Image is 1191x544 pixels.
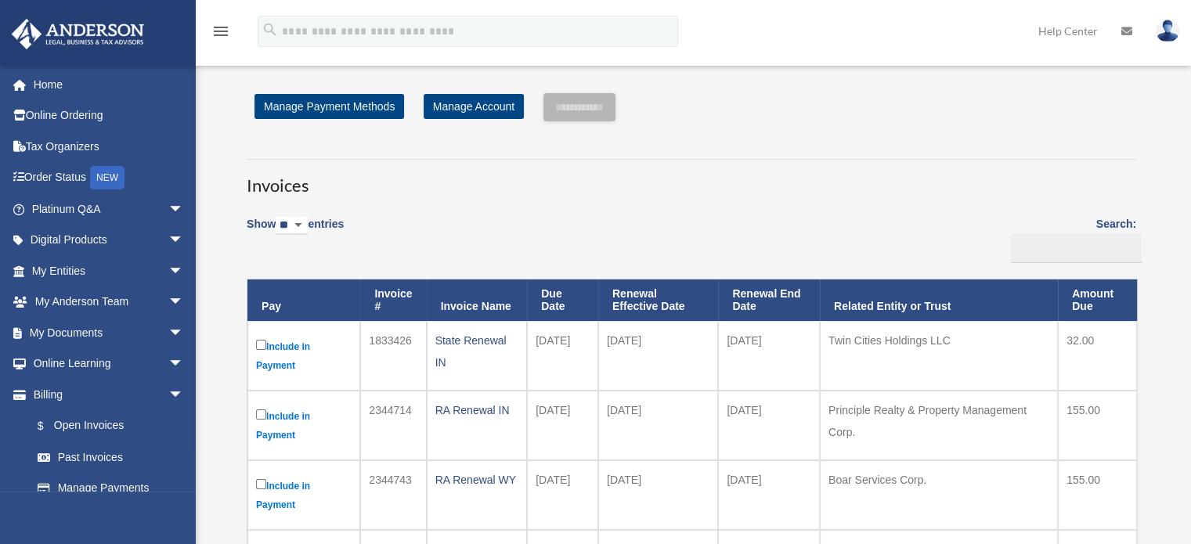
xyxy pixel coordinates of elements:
[11,286,208,318] a: My Anderson Teamarrow_drop_down
[435,469,519,491] div: RA Renewal WY
[598,391,718,460] td: [DATE]
[211,27,230,41] a: menu
[598,321,718,391] td: [DATE]
[276,217,308,235] select: Showentries
[256,406,352,445] label: Include in Payment
[718,321,820,391] td: [DATE]
[11,131,208,162] a: Tax Organizers
[1058,391,1137,460] td: 155.00
[527,279,598,322] th: Due Date: activate to sort column ascending
[11,255,208,286] a: My Entitiesarrow_drop_down
[820,279,1058,322] th: Related Entity or Trust: activate to sort column ascending
[22,410,192,442] a: $Open Invoices
[256,409,266,420] input: Include in Payment
[1005,214,1136,263] label: Search:
[598,460,718,530] td: [DATE]
[168,348,200,380] span: arrow_drop_down
[211,22,230,41] i: menu
[262,21,279,38] i: search
[247,279,360,322] th: Pay: activate to sort column descending
[718,391,820,460] td: [DATE]
[360,279,426,322] th: Invoice #: activate to sort column ascending
[527,321,598,391] td: [DATE]
[247,214,344,250] label: Show entries
[820,391,1058,460] td: Principle Realty & Property Management Corp.
[11,317,208,348] a: My Documentsarrow_drop_down
[90,166,125,189] div: NEW
[256,337,352,375] label: Include in Payment
[527,460,598,530] td: [DATE]
[360,391,426,460] td: 2344714
[11,379,200,410] a: Billingarrow_drop_down
[598,279,718,322] th: Renewal Effective Date: activate to sort column ascending
[360,460,426,530] td: 2344743
[1058,460,1137,530] td: 155.00
[254,94,404,119] a: Manage Payment Methods
[718,279,820,322] th: Renewal End Date: activate to sort column ascending
[168,193,200,225] span: arrow_drop_down
[427,279,528,322] th: Invoice Name: activate to sort column ascending
[11,348,208,380] a: Online Learningarrow_drop_down
[256,479,266,489] input: Include in Payment
[11,162,208,194] a: Order StatusNEW
[168,379,200,411] span: arrow_drop_down
[256,340,266,350] input: Include in Payment
[1058,321,1137,391] td: 32.00
[11,100,208,131] a: Online Ordering
[435,399,519,421] div: RA Renewal IN
[46,416,54,436] span: $
[360,321,426,391] td: 1833426
[1058,279,1137,322] th: Amount Due: activate to sort column ascending
[11,225,208,256] a: Digital Productsarrow_drop_down
[820,321,1058,391] td: Twin Cities Holdings LLC
[168,317,200,349] span: arrow_drop_down
[247,159,1136,198] h3: Invoices
[168,286,200,319] span: arrow_drop_down
[256,476,352,514] label: Include in Payment
[22,441,200,473] a: Past Invoices
[22,473,200,504] a: Manage Payments
[435,330,519,373] div: State Renewal IN
[168,225,200,257] span: arrow_drop_down
[718,460,820,530] td: [DATE]
[1011,233,1142,263] input: Search:
[820,460,1058,530] td: Boar Services Corp.
[7,19,149,49] img: Anderson Advisors Platinum Portal
[11,193,208,225] a: Platinum Q&Aarrow_drop_down
[1156,20,1179,42] img: User Pic
[168,255,200,287] span: arrow_drop_down
[527,391,598,460] td: [DATE]
[11,69,208,100] a: Home
[424,94,524,119] a: Manage Account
